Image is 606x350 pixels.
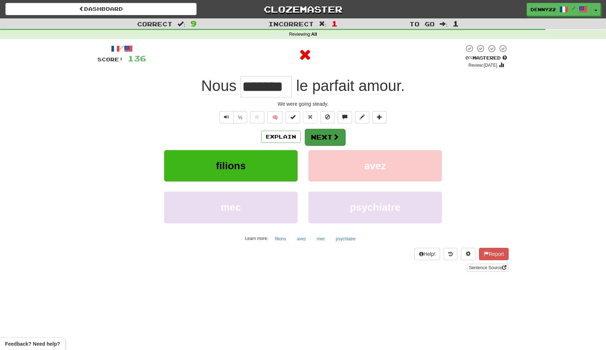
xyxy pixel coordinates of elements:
small: Learn more: [245,236,268,241]
button: Favorite sentence (alt+f) [250,111,264,123]
button: Set this sentence to 100% Mastered (alt+m) [286,111,300,123]
div: Mastered [464,55,509,61]
button: filions [271,233,290,244]
span: parfait [312,77,354,95]
span: / [572,6,575,11]
small: Review: [DATE] [469,63,497,68]
div: Text-to-speech controls [218,111,247,123]
span: 0 % [465,55,473,61]
button: avez [293,233,310,244]
button: Round history (alt+y) [444,248,457,260]
a: Sentence Source [467,264,509,272]
button: Reset to 0% Mastered (alt+r) [303,111,317,123]
span: avez [364,160,386,171]
span: Correct [137,20,172,27]
span: filions [216,160,246,171]
button: Report [479,248,509,260]
button: Add to collection (alt+a) [372,111,387,123]
span: Open feedback widget [5,340,60,347]
span: : [177,21,185,27]
span: le [296,77,308,95]
span: amour [359,77,401,95]
button: 🧠 [267,111,283,123]
button: Play sentence audio (ctl+space) [219,111,234,123]
button: Edit sentence (alt+d) [355,111,369,123]
button: mec [313,233,329,244]
button: avez [308,150,442,181]
span: Incorrect [268,20,314,27]
span: 1 [331,19,338,28]
a: Denny22 / [527,3,592,16]
a: Clozemaster [207,3,399,16]
span: . [292,77,405,95]
button: psychiatre [308,192,442,223]
span: Denny22 [531,6,556,13]
span: : [440,21,448,27]
span: To go [409,20,435,27]
button: Ignore sentence (alt+i) [320,111,335,123]
button: ½ [233,111,247,123]
span: psychiatre [350,202,400,213]
a: Dashboard [5,3,197,15]
span: 9 [190,19,197,28]
span: mec [221,202,241,213]
button: mec [164,192,298,223]
button: Help! [414,248,440,260]
div: / [97,44,146,53]
span: : [319,21,327,27]
span: Score: [97,56,123,62]
span: Nous [201,77,237,95]
strong: All [311,32,317,37]
button: Next [305,129,345,145]
div: We were going steady. [97,100,509,108]
button: filions [164,150,298,181]
button: psychiatre [332,233,360,244]
button: Discuss sentence (alt+u) [338,111,352,123]
span: 136 [128,54,146,63]
span: 1 [453,19,459,28]
button: Explain [261,131,301,143]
